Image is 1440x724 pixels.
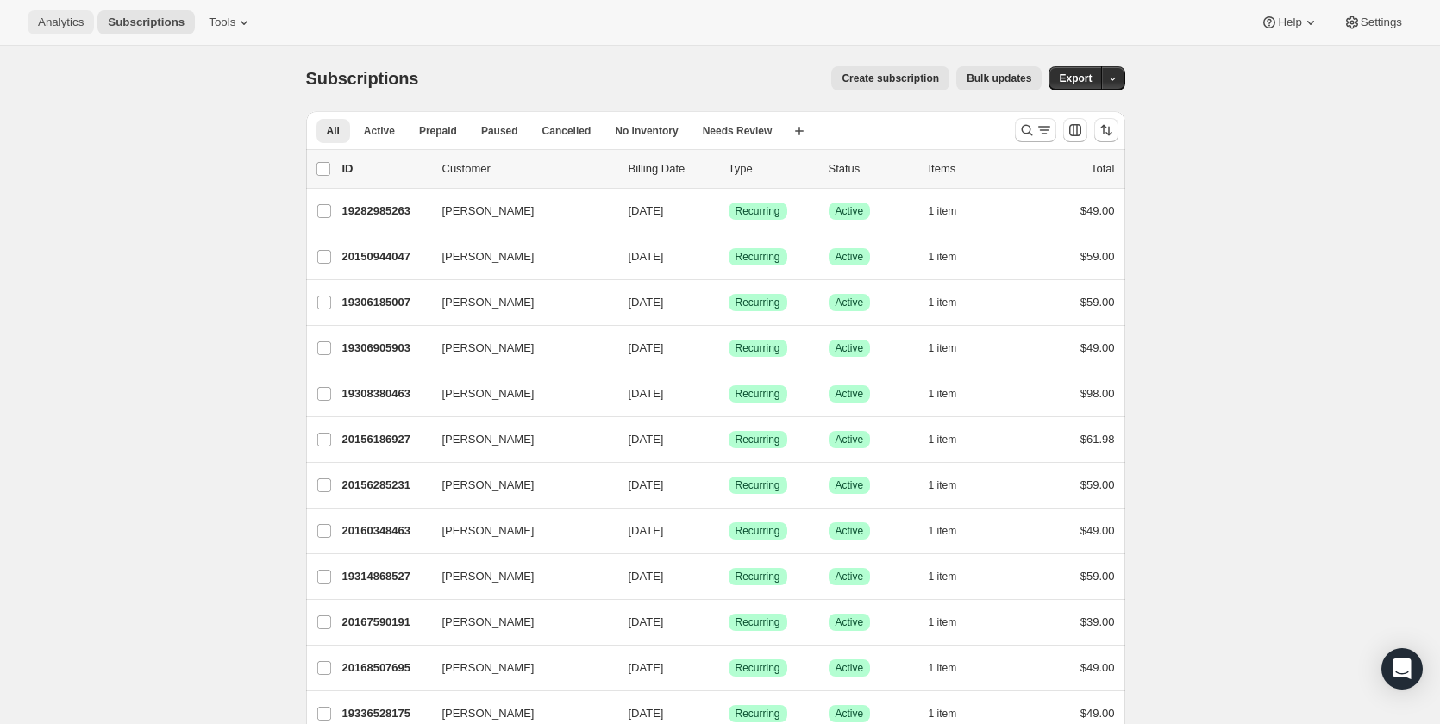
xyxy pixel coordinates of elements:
span: $59.00 [1080,250,1115,263]
div: 19282985263[PERSON_NAME][DATE]SuccessRecurringSuccessActive1 item$49.00 [342,199,1115,223]
span: Active [836,524,864,538]
span: $59.00 [1080,478,1115,491]
span: Recurring [736,570,780,584]
span: [DATE] [629,433,664,446]
div: 19306185007[PERSON_NAME][DATE]SuccessRecurringSuccessActive1 item$59.00 [342,290,1115,315]
button: 1 item [929,382,976,406]
button: 1 item [929,290,976,315]
div: 20156186927[PERSON_NAME][DATE]SuccessRecurringSuccessActive1 item$61.98 [342,428,1115,452]
span: [DATE] [629,204,664,217]
button: [PERSON_NAME] [432,471,604,499]
span: $49.00 [1080,204,1115,217]
button: 1 item [929,656,976,680]
button: [PERSON_NAME] [432,334,604,362]
span: Active [836,707,864,721]
span: $59.00 [1080,296,1115,309]
span: Active [836,204,864,218]
span: 1 item [929,204,957,218]
span: [PERSON_NAME] [442,568,535,585]
span: 1 item [929,478,957,492]
span: No inventory [615,124,678,138]
div: Open Intercom Messenger [1381,648,1423,690]
button: Analytics [28,10,94,34]
button: 1 item [929,245,976,269]
button: [PERSON_NAME] [432,197,604,225]
button: 1 item [929,473,976,497]
span: Recurring [736,478,780,492]
span: Active [836,296,864,309]
button: 1 item [929,428,976,452]
span: Recurring [736,387,780,401]
span: $98.00 [1080,387,1115,400]
span: [DATE] [629,661,664,674]
p: ID [342,160,429,178]
button: Settings [1333,10,1412,34]
button: [PERSON_NAME] [432,243,604,271]
span: Active [836,570,864,584]
span: Active [836,478,864,492]
span: [PERSON_NAME] [442,477,535,494]
span: [PERSON_NAME] [442,340,535,357]
button: [PERSON_NAME] [432,609,604,636]
span: Active [836,341,864,355]
p: 19306185007 [342,294,429,311]
span: 1 item [929,250,957,264]
button: [PERSON_NAME] [432,563,604,590]
span: $49.00 [1080,524,1115,537]
span: Cancelled [542,124,592,138]
span: Subscriptions [108,16,185,29]
span: Active [836,661,864,675]
p: 19306905903 [342,340,429,357]
span: Active [836,433,864,446]
span: Create subscription [842,72,939,85]
span: Analytics [38,16,84,29]
span: Recurring [736,204,780,218]
button: Subscriptions [97,10,195,34]
span: 1 item [929,387,957,401]
button: Tools [198,10,263,34]
button: [PERSON_NAME] [432,517,604,545]
button: Create new view [786,119,813,143]
span: [DATE] [629,296,664,309]
span: Recurring [736,250,780,264]
p: Total [1091,160,1114,178]
span: [PERSON_NAME] [442,294,535,311]
span: 1 item [929,341,957,355]
span: [DATE] [629,341,664,354]
p: 19336528175 [342,705,429,722]
button: [PERSON_NAME] [432,289,604,316]
p: Status [829,160,915,178]
span: [PERSON_NAME] [442,203,535,220]
span: Tools [209,16,235,29]
span: Recurring [736,524,780,538]
span: [DATE] [629,478,664,491]
span: $49.00 [1080,707,1115,720]
span: [DATE] [629,707,664,720]
button: 1 item [929,565,976,589]
span: Active [836,615,864,629]
span: Active [364,124,395,138]
button: [PERSON_NAME] [432,426,604,453]
p: 20156186927 [342,431,429,448]
button: 1 item [929,519,976,543]
span: 1 item [929,524,957,538]
p: Billing Date [629,160,715,178]
span: [PERSON_NAME] [442,248,535,265]
span: Needs Review [703,124,773,138]
button: 1 item [929,610,976,634]
span: Recurring [736,661,780,675]
span: 1 item [929,433,957,446]
span: $49.00 [1080,341,1115,354]
p: 19282985263 [342,203,429,220]
span: 1 item [929,661,957,675]
button: Bulk updates [956,66,1042,90]
p: 20160348463 [342,522,429,540]
span: Recurring [736,433,780,446]
span: Subscriptions [306,69,419,88]
p: 20156285231 [342,477,429,494]
span: [PERSON_NAME] [442,659,535,677]
div: 19306905903[PERSON_NAME][DATE]SuccessRecurringSuccessActive1 item$49.00 [342,336,1115,360]
span: Bulk updates [967,72,1031,85]
span: [DATE] [629,615,664,628]
span: [DATE] [629,250,664,263]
